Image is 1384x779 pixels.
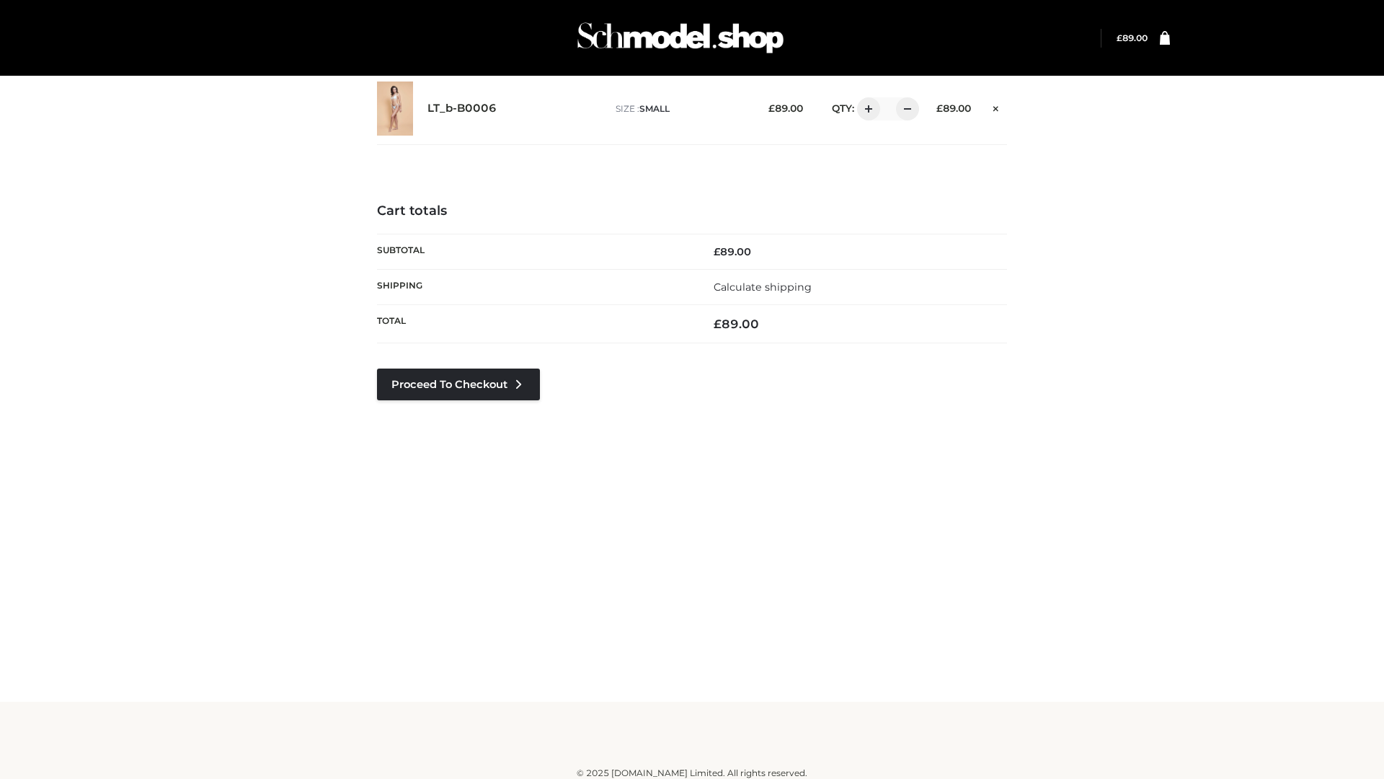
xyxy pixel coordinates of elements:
th: Total [377,305,692,343]
span: £ [936,102,943,114]
h4: Cart totals [377,203,1007,219]
bdi: 89.00 [768,102,803,114]
a: LT_b-B0006 [427,102,497,115]
img: Schmodel Admin 964 [572,9,789,66]
span: £ [714,245,720,258]
a: £89.00 [1117,32,1148,43]
bdi: 89.00 [714,317,759,331]
th: Shipping [377,269,692,304]
span: £ [1117,32,1122,43]
a: Remove this item [985,97,1007,116]
a: Calculate shipping [714,281,812,294]
div: QTY: [817,97,914,120]
bdi: 89.00 [714,245,751,258]
span: £ [768,102,775,114]
span: SMALL [639,103,670,114]
th: Subtotal [377,234,692,269]
bdi: 89.00 [936,102,971,114]
span: £ [714,317,722,331]
p: size : [616,102,746,115]
bdi: 89.00 [1117,32,1148,43]
a: Proceed to Checkout [377,369,540,400]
